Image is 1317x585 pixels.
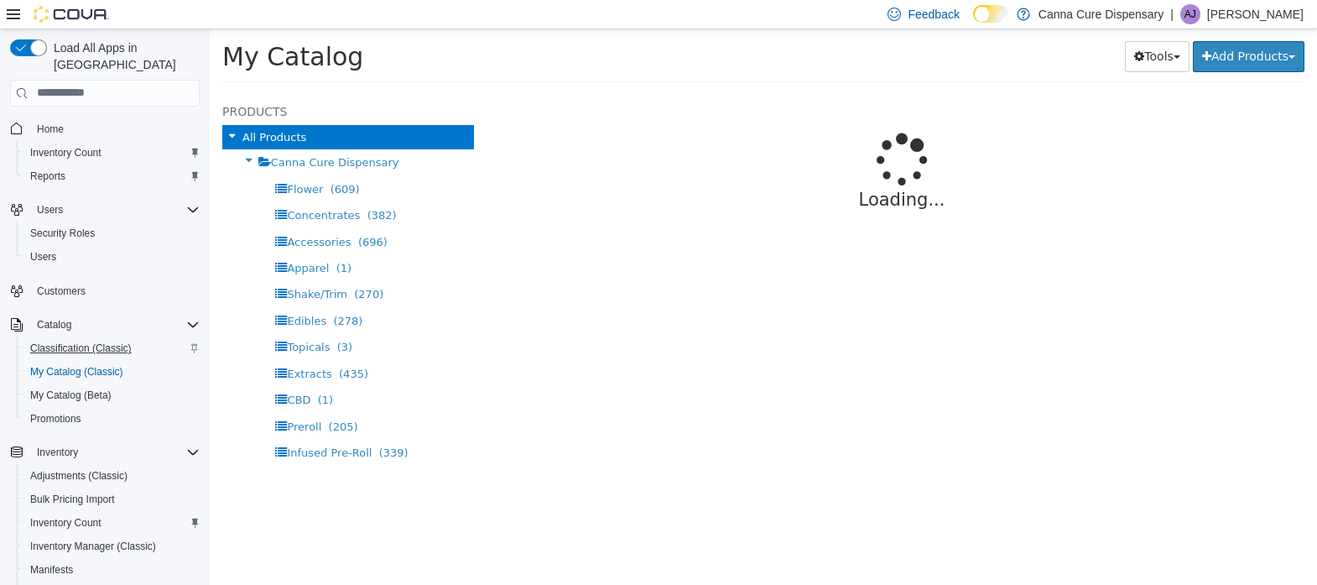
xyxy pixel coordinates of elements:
[77,311,120,324] span: Topicals
[37,285,86,298] span: Customers
[3,279,206,303] button: Customers
[37,446,78,459] span: Inventory
[17,407,206,431] button: Promotions
[23,223,200,243] span: Security Roles
[1184,4,1196,24] span: AJ
[17,337,206,360] button: Classification (Classic)
[30,442,200,462] span: Inventory
[30,119,70,139] a: Home
[30,200,70,220] button: Users
[23,409,88,429] a: Promotions
[3,117,206,141] button: Home
[23,385,200,405] span: My Catalog (Beta)
[23,223,102,243] a: Security Roles
[1170,4,1174,24] p: |
[23,247,63,267] a: Users
[128,311,143,324] span: (3)
[77,338,122,351] span: Extracts
[1180,4,1200,24] div: Angie Johnson
[23,143,200,163] span: Inventory Count
[30,280,200,301] span: Customers
[23,560,80,580] a: Manifests
[30,442,85,462] button: Inventory
[23,166,200,186] span: Reports
[3,313,206,337] button: Catalog
[77,285,117,298] span: Edibles
[3,441,206,464] button: Inventory
[30,469,128,483] span: Adjustments (Classic)
[119,391,148,404] span: (205)
[30,540,156,553] span: Inventory Manager (Classic)
[33,102,96,114] span: All Products
[77,391,112,404] span: Preroll
[30,342,132,355] span: Classification (Classic)
[23,536,163,556] a: Inventory Manager (Classic)
[23,338,200,358] span: Classification (Classic)
[1207,4,1304,24] p: [PERSON_NAME]
[983,12,1095,43] button: Add Products
[23,143,108,163] a: Inventory Count
[1039,4,1163,24] p: Canna Cure Dispensary
[129,338,159,351] span: (435)
[23,409,200,429] span: Promotions
[30,315,78,335] button: Catalog
[908,6,959,23] span: Feedback
[17,535,206,558] button: Inventory Manager (Classic)
[23,362,200,382] span: My Catalog (Classic)
[30,250,56,264] span: Users
[169,417,199,430] span: (339)
[34,6,109,23] img: Cova
[17,245,206,269] button: Users
[30,493,115,506] span: Bulk Pricing Import
[23,166,72,186] a: Reports
[77,364,101,377] span: CBD
[77,417,162,430] span: Infused Pre-Roll
[37,123,64,136] span: Home
[23,338,138,358] a: Classification (Classic)
[23,466,200,486] span: Adjustments (Classic)
[17,511,206,535] button: Inventory Count
[77,180,150,192] span: Concentrates
[30,146,102,159] span: Inventory Count
[37,203,63,217] span: Users
[30,389,112,402] span: My Catalog (Beta)
[17,141,206,165] button: Inventory Count
[30,170,65,183] span: Reports
[13,13,154,42] span: My Catalog
[121,154,150,166] span: (609)
[17,488,206,511] button: Bulk Pricing Import
[108,364,123,377] span: (1)
[23,362,130,382] a: My Catalog (Classic)
[17,464,206,488] button: Adjustments (Classic)
[23,385,118,405] a: My Catalog (Beta)
[37,318,71,332] span: Catalog
[30,281,92,301] a: Customers
[23,489,122,509] a: Bulk Pricing Import
[23,247,200,267] span: Users
[340,158,1044,185] p: Loading...
[158,180,187,192] span: (382)
[17,222,206,245] button: Security Roles
[30,227,95,240] span: Security Roles
[30,563,73,577] span: Manifests
[23,513,108,533] a: Inventory Count
[915,12,980,43] button: Tools
[23,489,200,509] span: Bulk Pricing Import
[123,285,153,298] span: (278)
[144,259,174,271] span: (270)
[30,200,200,220] span: Users
[23,536,200,556] span: Inventory Manager (Classic)
[3,198,206,222] button: Users
[77,154,113,166] span: Flower
[23,466,134,486] a: Adjustments (Classic)
[17,384,206,407] button: My Catalog (Beta)
[23,513,200,533] span: Inventory Count
[973,5,1008,23] input: Dark Mode
[30,412,81,426] span: Promotions
[77,259,138,271] span: Shake/Trim
[47,39,200,73] span: Load All Apps in [GEOGRAPHIC_DATA]
[77,232,119,245] span: Apparel
[61,127,190,139] span: Canna Cure Dispensary
[17,165,206,188] button: Reports
[13,72,264,92] h5: Products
